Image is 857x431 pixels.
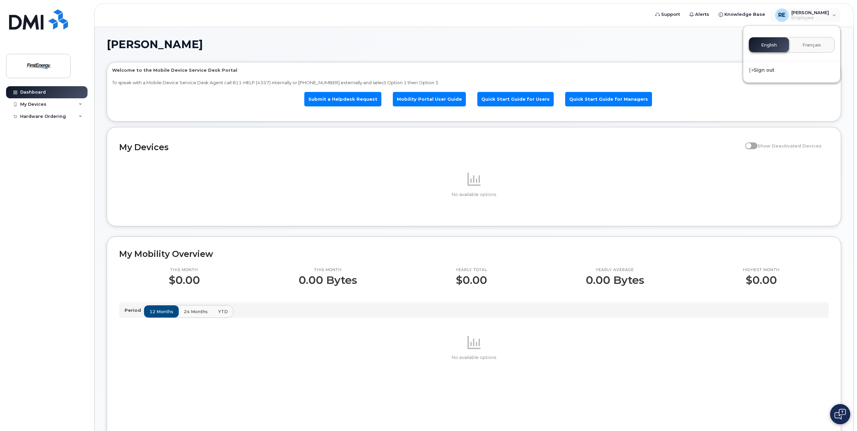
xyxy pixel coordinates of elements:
[393,92,466,106] a: Mobility Portal User Guide
[304,92,381,106] a: Submit a Helpdesk Request
[299,267,357,273] p: This month
[757,143,822,148] span: Show Deactivated Devices
[745,139,751,145] input: Show Deactivated Devices
[125,307,144,313] p: Period
[119,355,829,361] p: No available options
[802,42,821,48] span: Français
[119,249,829,259] h2: My Mobility Overview
[456,267,487,273] p: Yearly total
[169,274,200,286] p: $0.00
[456,274,487,286] p: $0.00
[743,64,840,76] div: Sign out
[119,142,742,152] h2: My Devices
[565,92,652,106] a: Quick Start Guide for Managers
[743,267,780,273] p: Highest month
[169,267,200,273] p: This month
[184,308,208,315] span: 24 months
[119,192,829,198] p: No available options
[477,92,554,106] a: Quick Start Guide for Users
[834,409,846,420] img: Open chat
[218,308,228,315] span: YTD
[112,79,836,86] p: To speak with a Mobile Device Service Desk Agent call 811-HELP (4357) internally or [PHONE_NUMBER...
[743,274,780,286] p: $0.00
[586,274,644,286] p: 0.00 Bytes
[112,67,836,73] p: Welcome to the Mobile Device Service Desk Portal
[299,274,357,286] p: 0.00 Bytes
[586,267,644,273] p: Yearly average
[107,39,203,49] span: [PERSON_NAME]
